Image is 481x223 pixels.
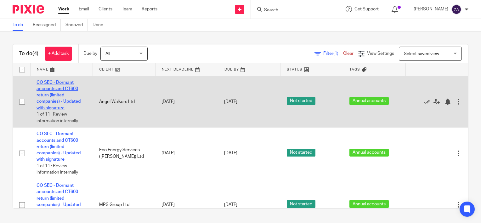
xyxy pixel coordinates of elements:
[349,200,389,208] span: Annual accounts
[37,183,81,213] a: CO SEC - Dormant accounts and CT600 return (limited companies) - Updated with signature
[349,97,389,105] span: Annual accounts
[83,50,97,57] p: Due by
[404,52,439,56] span: Select saved view
[367,51,394,56] span: View Settings
[19,50,38,57] h1: To do
[122,6,132,12] a: Team
[224,100,237,104] span: [DATE]
[287,97,315,105] span: Not started
[58,6,69,12] a: Work
[13,19,28,31] a: To do
[37,164,78,175] span: 1 of 11 · Review information internally
[323,51,343,56] span: Filter
[32,51,38,56] span: (4)
[37,132,81,162] a: CO SEC - Dormant accounts and CT600 return (limited companies) - Updated with signature
[45,47,72,61] a: + Add task
[451,4,461,14] img: svg%3E
[224,203,237,207] span: [DATE]
[105,52,110,56] span: All
[349,68,360,71] span: Tags
[224,151,237,156] span: [DATE]
[414,6,448,12] p: [PERSON_NAME]
[155,76,218,128] td: [DATE]
[263,8,320,13] input: Search
[65,19,88,31] a: Snoozed
[142,6,157,12] a: Reports
[287,200,315,208] span: Not started
[93,76,156,128] td: Angel Walkers Ltd
[349,149,389,157] span: Annual accounts
[424,99,433,105] a: Mark as done
[37,80,81,110] a: CO SEC - Dormant accounts and CT600 return (limited companies) - Updated with signature
[93,19,108,31] a: Done
[37,112,78,123] span: 1 of 11 · Review information internally
[33,19,61,31] a: Reassigned
[287,149,315,157] span: Not started
[13,5,44,14] img: Pixie
[155,128,218,179] td: [DATE]
[354,7,379,11] span: Get Support
[343,51,354,56] a: Clear
[79,6,89,12] a: Email
[333,51,338,56] span: (1)
[93,128,156,179] td: Eco Energy Services ([PERSON_NAME]) Ltd
[99,6,112,12] a: Clients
